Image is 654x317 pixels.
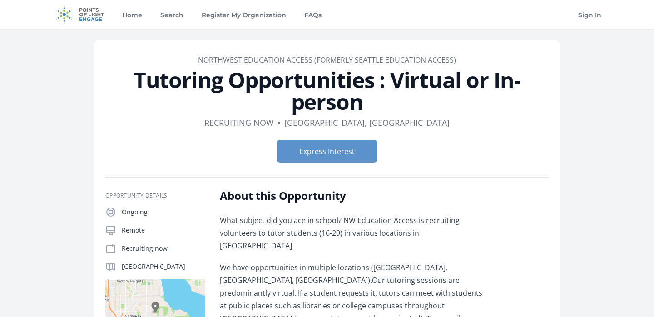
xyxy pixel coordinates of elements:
[122,226,205,235] p: Remote
[122,262,205,271] p: [GEOGRAPHIC_DATA]
[198,55,456,65] a: Northwest Education Access (formerly Seattle Education Access)
[122,244,205,253] p: Recruiting now
[277,116,281,129] div: •
[122,208,205,217] p: Ongoing
[220,188,486,203] h2: About this Opportunity
[204,116,274,129] dd: Recruiting now
[105,69,549,113] h1: Tutoring Opportunities : Virtual or In-person
[284,116,450,129] dd: [GEOGRAPHIC_DATA], [GEOGRAPHIC_DATA]
[220,214,486,252] p: What subject did you ace in school? NW Education Access is recruiting volunteers to tutor student...
[277,140,377,163] button: Express Interest
[105,192,205,199] h3: Opportunity Details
